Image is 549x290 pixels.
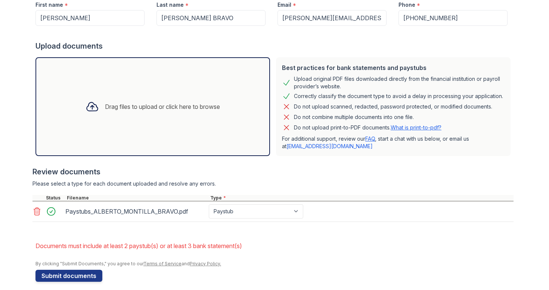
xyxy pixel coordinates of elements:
label: First name [35,1,63,9]
div: Do not combine multiple documents into one file. [294,113,414,122]
div: Best practices for bank statements and paystubs [282,63,505,72]
div: By clicking "Submit Documents," you agree to our and [35,261,514,267]
a: FAQ [365,135,375,142]
div: Filename [65,195,209,201]
a: [EMAIL_ADDRESS][DOMAIN_NAME] [286,143,373,149]
label: Email [277,1,291,9]
p: For additional support, review our , start a chat with us below, or email us at [282,135,505,150]
div: Please select a type for each document uploaded and resolve any errors. [32,180,514,187]
div: Paystubs_ALBERTO_MONTILLA_BRAVO.pdf [65,205,206,217]
a: Terms of Service [143,261,182,266]
li: Documents must include at least 2 paystub(s) or at least 3 bank statement(s) [35,238,514,253]
div: Do not upload scanned, redacted, password protected, or modified documents. [294,102,492,111]
a: What is print-to-pdf? [391,124,441,131]
label: Phone [398,1,415,9]
p: Do not upload print-to-PDF documents. [294,124,441,131]
label: Last name [156,1,184,9]
div: Review documents [32,167,514,177]
div: Correctly classify the document type to avoid a delay in processing your application. [294,92,503,101]
div: Upload original PDF files downloaded directly from the financial institution or payroll provider’... [294,75,505,90]
button: Submit documents [35,270,102,282]
div: Upload documents [35,41,514,51]
div: Type [209,195,514,201]
div: Drag files to upload or click here to browse [105,102,220,111]
div: Status [44,195,65,201]
a: Privacy Policy. [190,261,221,266]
